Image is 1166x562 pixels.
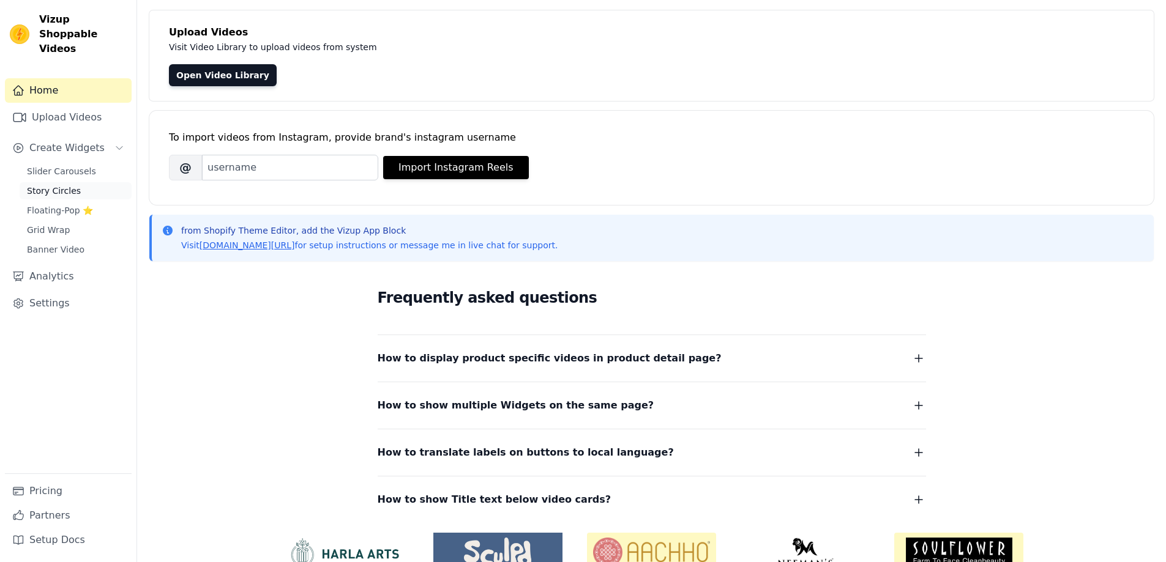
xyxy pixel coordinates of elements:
[39,12,127,56] span: Vizup Shoppable Videos
[20,163,132,180] a: Slider Carousels
[27,185,81,197] span: Story Circles
[378,444,674,461] span: How to translate labels on buttons to local language?
[5,264,132,289] a: Analytics
[27,224,70,236] span: Grid Wrap
[169,25,1134,40] h4: Upload Videos
[378,286,926,310] h2: Frequently asked questions
[169,40,717,54] p: Visit Video Library to upload videos from system
[378,444,926,461] button: How to translate labels on buttons to local language?
[20,241,132,258] a: Banner Video
[378,491,611,508] span: How to show Title text below video cards?
[383,156,529,179] button: Import Instagram Reels
[5,136,132,160] button: Create Widgets
[169,64,277,86] a: Open Video Library
[181,224,558,237] p: from Shopify Theme Editor, add the Vizup App Block
[20,221,132,238] a: Grid Wrap
[20,182,132,199] a: Story Circles
[20,202,132,219] a: Floating-Pop ⭐
[202,155,378,180] input: username
[27,243,84,256] span: Banner Video
[5,105,132,130] a: Upload Videos
[27,204,93,216] span: Floating-Pop ⭐
[378,397,654,414] span: How to show multiple Widgets on the same page?
[5,291,132,316] a: Settings
[10,24,29,44] img: Vizup
[27,165,96,177] span: Slider Carousels
[378,350,926,367] button: How to display product specific videos in product detail page?
[5,503,132,528] a: Partners
[29,141,105,155] span: Create Widgets
[5,78,132,103] a: Home
[200,240,295,250] a: [DOMAIN_NAME][URL]
[181,239,558,251] p: Visit for setup instructions or message me in live chat for support.
[378,491,926,508] button: How to show Title text below video cards?
[5,479,132,503] a: Pricing
[378,397,926,414] button: How to show multiple Widgets on the same page?
[378,350,722,367] span: How to display product specific videos in product detail page?
[169,130,1134,145] div: To import videos from Instagram, provide brand's instagram username
[169,155,202,180] span: @
[5,528,132,552] a: Setup Docs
